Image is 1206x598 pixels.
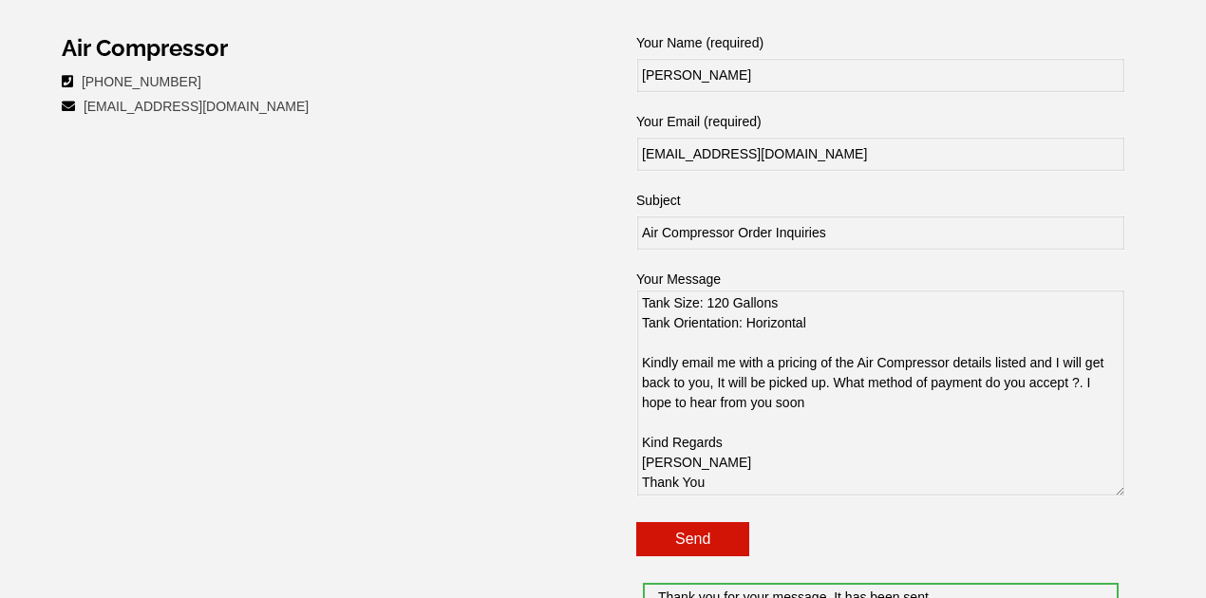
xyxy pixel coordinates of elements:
[636,58,1125,93] input: Your Name (required)
[636,290,1125,496] textarea: Your Message
[636,33,1125,93] label: Your Name (required)
[636,112,1125,172] label: Your Email (required)
[636,522,749,556] input: Send
[636,270,1125,502] label: Your Message
[636,137,1125,172] input: Your Email (required)
[82,74,201,89] a: [PHONE_NUMBER]
[62,33,589,63] h3: Air Compressor
[636,191,1125,251] label: Subject
[84,99,309,114] a: [EMAIL_ADDRESS][DOMAIN_NAME]
[636,215,1125,251] input: Subject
